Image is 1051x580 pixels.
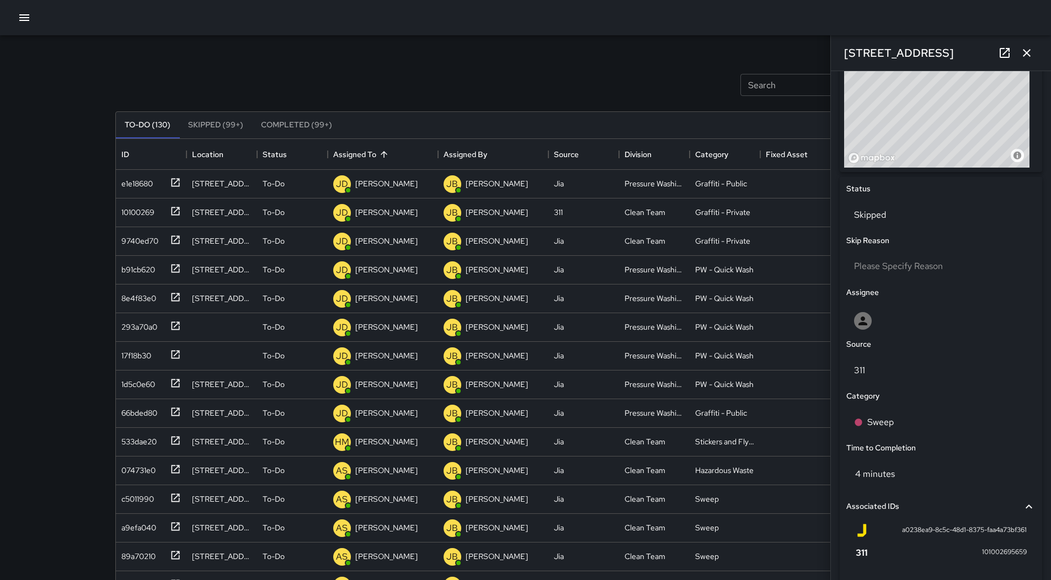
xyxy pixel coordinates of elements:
p: [PERSON_NAME] [466,465,528,476]
p: [PERSON_NAME] [466,551,528,562]
p: [PERSON_NAME] [355,207,418,218]
p: [PERSON_NAME] [466,493,528,504]
p: JD [336,321,348,334]
div: Division [625,139,652,170]
p: [PERSON_NAME] [355,493,418,504]
div: 99 Grove Street [192,293,252,304]
div: Clean Team [625,465,665,476]
p: To-Do [263,178,285,189]
div: Pressure Washing [625,321,684,332]
div: ID [121,139,129,170]
div: Assigned To [328,139,438,170]
div: 17f18b30 [117,346,151,361]
div: 8e4f83e0 [117,288,156,304]
div: Jia [554,436,564,447]
p: JB [446,206,458,219]
p: [PERSON_NAME] [355,264,418,275]
p: To-Do [263,379,285,390]
div: b91cb620 [117,260,155,275]
p: AS [336,464,348,477]
div: PW - Quick Wash [695,264,754,275]
p: [PERSON_NAME] [355,350,418,361]
div: 89a70210 [117,546,156,562]
div: 1182 Market Street [192,379,252,390]
button: Skipped (99+) [179,112,252,138]
p: To-Do [263,207,285,218]
div: Pressure Washing [625,379,684,390]
div: ID [116,139,186,170]
div: Assigned By [438,139,548,170]
div: Status [263,139,287,170]
div: 1 South Van Ness Avenue [192,407,252,418]
div: Location [186,139,257,170]
p: JB [446,178,458,191]
p: [PERSON_NAME] [466,350,528,361]
div: Pressure Washing [625,407,684,418]
p: [PERSON_NAME] [355,379,418,390]
p: JD [336,264,348,277]
div: 1d5c0e60 [117,374,155,390]
p: JD [336,292,348,305]
p: [PERSON_NAME] [466,321,528,332]
div: Graffiti - Private [695,235,750,246]
div: 66bded80 [117,403,157,418]
div: PW - Quick Wash [695,321,754,332]
div: Clean Team [625,207,665,218]
button: To-Do (130) [116,112,179,138]
p: [PERSON_NAME] [466,522,528,533]
p: [PERSON_NAME] [355,465,418,476]
p: JB [446,378,458,391]
div: Clean Team [625,551,665,562]
div: Location [192,139,223,170]
p: AS [336,522,348,535]
p: [PERSON_NAME] [466,178,528,189]
div: 1301 Market Street [192,264,252,275]
p: [PERSON_NAME] [355,178,418,189]
div: 167 Fell Street [192,493,252,504]
div: PW - Quick Wash [695,379,754,390]
div: Clean Team [625,235,665,246]
p: HM [335,436,349,449]
div: Clean Team [625,493,665,504]
div: Jia [554,551,564,562]
div: Status [257,139,328,170]
div: 074731e0 [117,460,156,476]
p: [PERSON_NAME] [355,235,418,246]
div: Sweep [695,551,719,562]
div: Jia [554,321,564,332]
p: JB [446,321,458,334]
p: JD [336,407,348,420]
p: JD [336,235,348,248]
div: Category [695,139,728,170]
div: Pressure Washing [625,293,684,304]
div: e1e18680 [117,174,153,189]
p: [PERSON_NAME] [355,522,418,533]
p: JB [446,235,458,248]
p: [PERSON_NAME] [466,379,528,390]
p: [PERSON_NAME] [355,551,418,562]
p: [PERSON_NAME] [355,436,418,447]
p: JB [446,493,458,506]
p: To-Do [263,350,285,361]
div: Category [690,139,760,170]
div: Graffiti - Private [695,207,750,218]
p: To-Do [263,407,285,418]
div: Clean Team [625,522,665,533]
p: To-Do [263,321,285,332]
div: 298 Mcallister Street [192,436,252,447]
p: AS [336,550,348,563]
div: Division [619,139,690,170]
div: 1135 Van Ness Avenue [192,207,252,218]
p: To-Do [263,465,285,476]
p: [PERSON_NAME] [355,321,418,332]
p: JD [336,206,348,219]
div: Jia [554,465,564,476]
div: 65 Van Ness Avenue [192,465,252,476]
div: Fixed Asset [760,139,831,170]
div: Fixed Asset [766,139,808,170]
div: Sweep [695,493,719,504]
p: JB [446,522,458,535]
p: JB [446,292,458,305]
div: Assigned To [333,139,376,170]
p: JD [336,350,348,363]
